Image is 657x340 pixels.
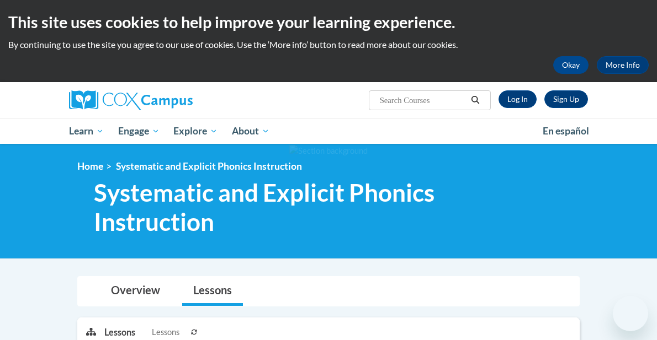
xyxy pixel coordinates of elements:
a: Explore [166,118,225,144]
a: More Info [597,56,649,74]
input: Search Courses [379,94,467,107]
a: Home [77,160,103,172]
button: Okay [553,56,589,74]
a: Cox Campus [69,90,231,110]
a: Lessons [182,277,243,306]
span: Explore [173,125,218,138]
span: En español [543,125,589,137]
span: Engage [118,125,160,138]
a: Log In [499,90,537,108]
h2: This site uses cookies to help improve your learning experience. [8,11,649,33]
span: Systematic and Explicit Phonics Instruction [116,160,302,172]
a: About [225,118,277,144]
div: Main menu [61,118,596,144]
a: Learn [62,118,111,144]
iframe: Button to launch messaging window [613,296,648,331]
a: Engage [111,118,167,144]
p: By continuing to use the site you agree to our use of cookies. Use the ‘More info’ button to read... [8,39,649,51]
button: Search [467,94,484,107]
img: Cox Campus [69,90,193,110]
img: Section background [289,145,368,157]
span: Lessons [152,326,179,338]
span: Systematic and Explicit Phonics Instruction [94,178,467,236]
span: Learn [69,125,104,138]
a: Overview [100,277,171,306]
a: Register [544,90,588,108]
span: About [232,125,269,138]
p: Lessons [104,326,135,338]
a: En español [536,120,596,143]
